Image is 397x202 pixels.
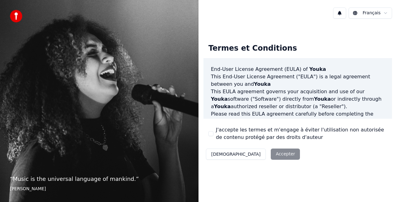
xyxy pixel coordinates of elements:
[296,118,313,124] span: Youka
[206,149,266,160] button: [DEMOGRAPHIC_DATA]
[211,110,385,140] p: Please read this EULA agreement carefully before completing the installation process and using th...
[10,186,189,192] footer: [PERSON_NAME]
[254,81,271,87] span: Youka
[211,66,385,73] h3: End-User License Agreement (EULA) of
[211,73,385,88] p: This End-User License Agreement ("EULA") is a legal agreement between you and
[214,103,231,109] span: Youka
[211,88,385,110] p: This EULA agreement governs your acquisition and use of our software ("Software") directly from o...
[211,96,228,102] span: Youka
[203,39,302,58] div: Termes et Conditions
[314,96,331,102] span: Youka
[309,66,326,72] span: Youka
[10,175,189,183] p: “ Music is the universal language of mankind. ”
[10,10,22,22] img: youka
[216,126,387,141] label: J'accepte les termes et m'engage à éviter l'utilisation non autorisée de contenu protégé par des ...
